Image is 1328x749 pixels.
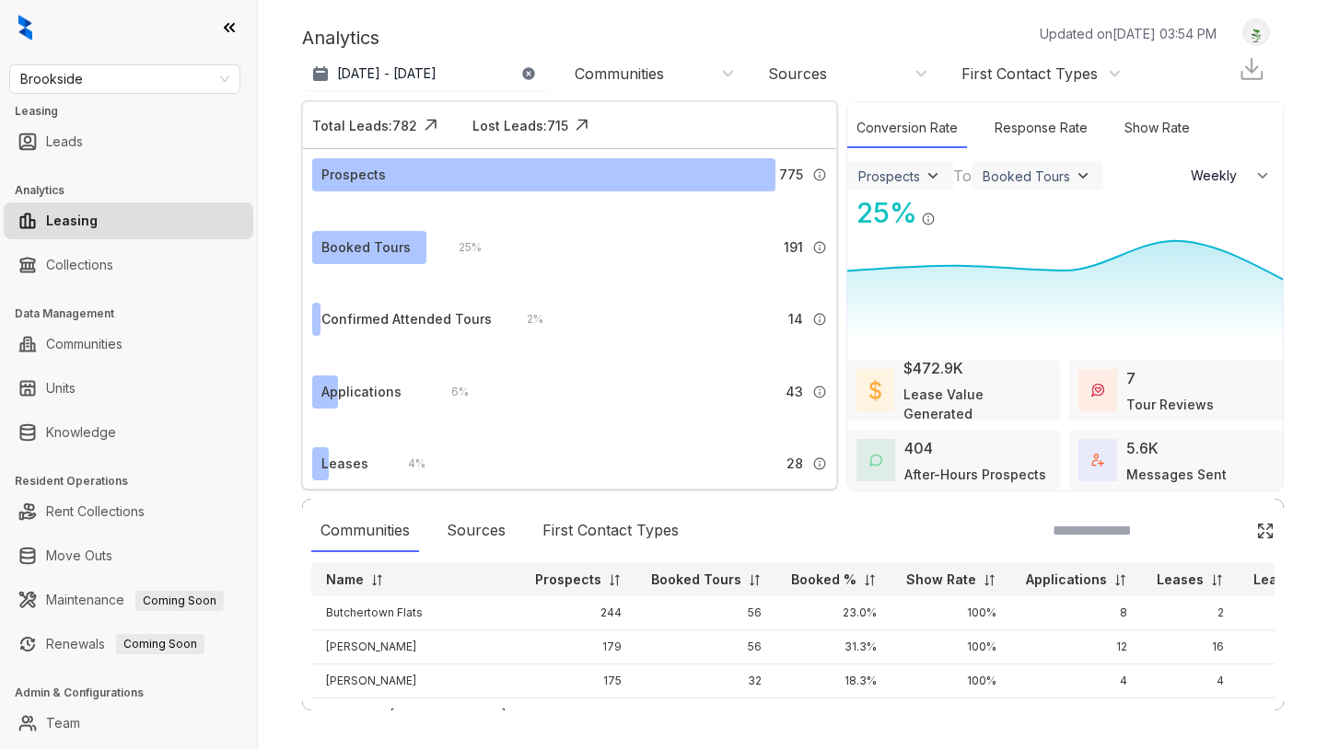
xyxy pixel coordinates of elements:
td: 2 [1142,596,1239,630]
div: Sources [437,510,515,552]
li: Units [4,370,253,407]
div: Tour Reviews [1126,395,1214,414]
p: Lease% [1253,570,1306,589]
div: 2 % [508,309,543,329]
div: 7 [1126,367,1136,389]
td: 179 [520,630,636,664]
li: Communities [4,326,253,363]
a: Collections [46,247,113,283]
a: Team [46,705,80,742]
img: sorting [370,573,384,587]
div: 4 % [390,454,425,474]
td: Butchertown Flats [311,596,520,630]
td: 143 [520,698,636,732]
img: Info [812,240,827,255]
a: Move Outs [46,537,112,574]
div: Prospects [858,168,920,184]
td: 31.3% [776,630,891,664]
a: RenewalsComing Soon [46,626,204,663]
td: 100% [891,596,1011,630]
td: 28.7% [776,698,891,732]
span: 28 [786,454,803,474]
div: Communities [311,510,419,552]
p: Analytics [302,24,379,52]
img: AfterHoursConversations [869,454,882,467]
div: 5.6K [1126,437,1159,459]
img: Info [812,385,827,399]
div: $472.9K [903,357,963,379]
p: Applications [1026,570,1107,589]
td: 8 [1011,596,1142,630]
p: [DATE] - [DATE] [337,64,437,83]
div: Booked Tours [983,168,1070,184]
td: 244 [520,596,636,630]
span: 191 [784,237,803,258]
li: Maintenance [4,582,253,618]
td: 4 [1142,698,1239,732]
li: Team [4,705,253,742]
img: Info [812,167,827,182]
div: Conversion Rate [847,109,967,148]
li: Renewals [4,626,253,663]
img: Click Icon [936,195,963,223]
img: Info [921,212,936,226]
div: Applications [321,382,402,402]
span: 43 [786,382,803,402]
td: 16 [1142,630,1239,664]
img: UserAvatar [1243,23,1269,42]
div: Lease Value Generated [903,385,1051,423]
h3: Data Management [15,305,257,322]
img: ViewFilterArrow [1074,167,1092,185]
td: 100% [891,664,1011,698]
div: 404 [904,437,933,459]
p: Leases [1157,570,1204,589]
p: Prospects [535,570,601,589]
img: sorting [608,573,622,587]
div: Response Rate [985,109,1097,148]
li: Collections [4,247,253,283]
td: 175 [520,664,636,698]
h3: Admin & Configurations [15,685,257,701]
a: Units [46,370,76,407]
div: Booked Tours [321,237,411,258]
td: 56 [636,596,776,630]
img: SearchIcon [1217,523,1233,538]
img: Click Icon [417,111,445,139]
img: sorting [1210,573,1224,587]
img: TourReviews [1091,384,1104,397]
div: After-Hours Prospects [904,465,1046,484]
h3: Analytics [15,182,257,199]
div: Leases [321,454,368,474]
div: To [953,165,972,187]
div: Show Rate [1115,109,1199,148]
div: Communities [575,63,664,84]
img: Download [1238,55,1265,83]
button: Weekly [1180,159,1283,192]
td: 100% [891,698,1011,732]
td: 23.0% [776,596,891,630]
p: Booked % [791,570,856,589]
div: Confirmed Attended Tours [321,309,492,329]
li: Leads [4,123,253,160]
li: Leasing [4,202,253,239]
img: ViewFilterArrow [924,167,942,185]
div: First Contact Types [961,63,1098,84]
a: Knowledge [46,414,116,451]
td: 12 [1011,630,1142,664]
td: 56 [636,630,776,664]
div: Sources [768,63,827,84]
td: Terraces at [GEOGRAPHIC_DATA] [311,698,520,732]
p: Show Rate [906,570,976,589]
p: Name [326,570,364,589]
img: sorting [748,573,762,587]
td: 4 [1011,664,1142,698]
a: Rent Collections [46,493,145,530]
img: logo [18,15,32,40]
div: Prospects [321,165,386,185]
td: 17 [1011,698,1142,732]
td: [PERSON_NAME] [311,664,520,698]
td: [PERSON_NAME] [311,630,520,664]
td: 32 [636,664,776,698]
td: 18.3% [776,664,891,698]
img: sorting [1113,573,1127,587]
